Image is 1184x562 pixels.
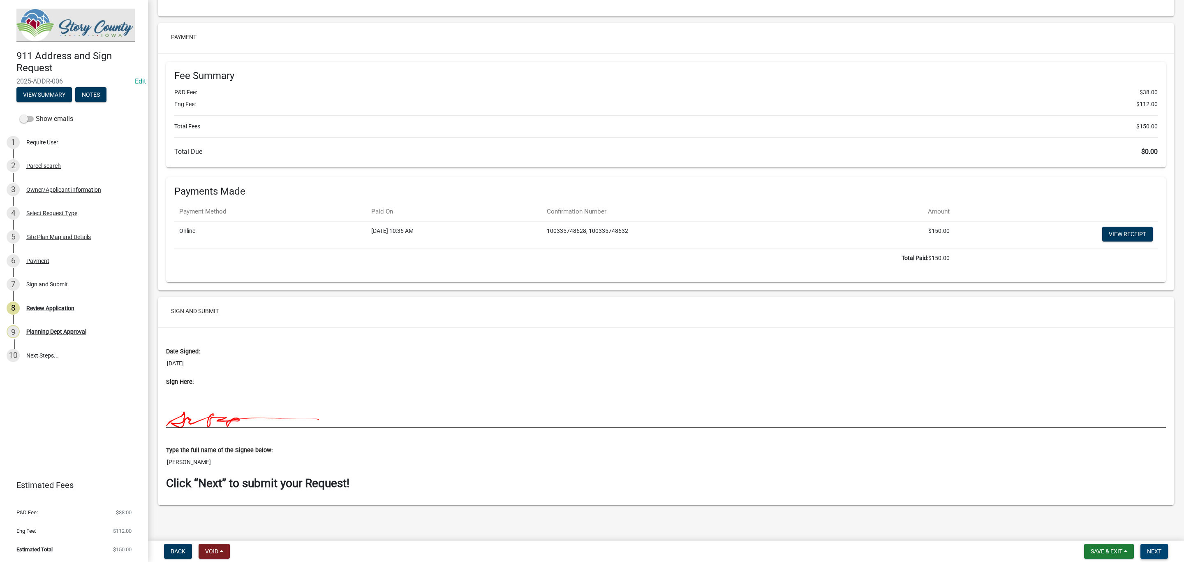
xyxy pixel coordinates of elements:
[26,329,86,334] div: Planning Dept Approval
[7,302,20,315] div: 8
[7,325,20,338] div: 9
[366,202,542,221] th: Paid On
[174,100,1158,109] li: Eng Fee:
[26,234,91,240] div: Site Plan Map and Details
[26,163,61,169] div: Parcel search
[26,305,74,311] div: Review Application
[135,77,146,85] a: Edit
[7,159,20,172] div: 2
[16,87,72,102] button: View Summary
[16,547,53,552] span: Estimated Total
[166,349,200,355] label: Date Signed:
[1141,148,1158,156] span: $0.00
[26,139,58,145] div: Require User
[1084,544,1134,559] button: Save & Exit
[16,528,36,534] span: Eng Fee:
[1136,100,1158,109] span: $112.00
[1140,544,1168,559] button: Next
[848,202,955,221] th: Amount
[174,249,955,268] td: $150.00
[205,548,218,555] span: Void
[16,510,38,515] span: P&D Fee:
[174,148,1158,156] h6: Total Due
[164,30,203,44] button: Payment
[16,9,135,42] img: Story County, Iowa
[75,92,106,98] wm-modal-confirm: Notes
[166,476,349,490] strong: Click “Next” to submit your Request!
[7,278,20,291] div: 7
[174,186,1158,197] h6: Payments Made
[542,222,849,249] td: 100335748628, 100335748632
[174,202,366,221] th: Payment Method
[848,222,955,249] td: $150.00
[174,122,1158,131] li: Total Fees
[20,114,73,124] label: Show emails
[902,255,928,261] b: Total Paid:
[75,87,106,102] button: Notes
[7,207,20,220] div: 4
[1147,548,1161,555] span: Next
[7,230,20,244] div: 5
[1136,122,1158,131] span: $150.00
[7,349,20,362] div: 10
[166,386,595,427] img: BEOD0AAAABklEQVQDAN15KTq7Nh+sAAAAAElFTkSuQmCC
[174,70,1158,82] h6: Fee Summary
[16,50,141,74] h4: 911 Address and Sign Request
[113,547,132,552] span: $150.00
[174,222,366,249] td: Online
[174,88,1158,97] li: P&D Fee:
[164,304,225,318] button: Sign and Submit
[542,202,849,221] th: Confirmation Number
[113,528,132,534] span: $112.00
[199,544,230,559] button: Void
[7,254,20,267] div: 6
[26,258,49,264] div: Payment
[7,183,20,196] div: 3
[366,222,542,249] td: [DATE] 10:36 AM
[26,187,101,193] div: Owner/Applicant information
[7,477,135,493] a: Estimated Fees
[1091,548,1122,555] span: Save & Exit
[26,281,68,287] div: Sign and Submit
[166,379,194,385] label: Sign Here:
[1140,88,1158,97] span: $38.00
[135,77,146,85] wm-modal-confirm: Edit Application Number
[16,77,132,85] span: 2025-ADDR-006
[166,448,273,453] label: Type the full name of the Signee below:
[26,210,77,216] div: Select Request Type
[171,548,185,555] span: Back
[7,136,20,149] div: 1
[116,510,132,515] span: $38.00
[1102,227,1153,242] a: View receipt
[16,92,72,98] wm-modal-confirm: Summary
[164,544,192,559] button: Back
